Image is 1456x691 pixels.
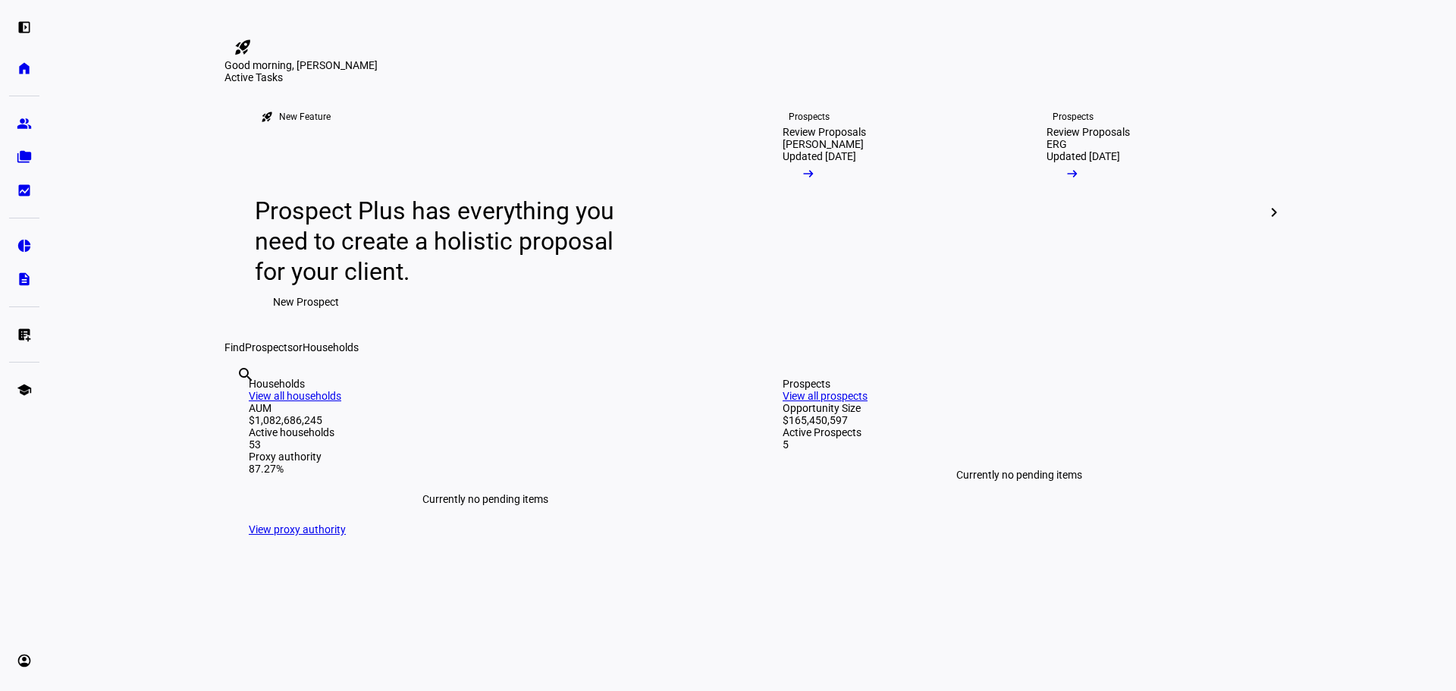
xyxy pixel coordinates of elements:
[783,402,1256,414] div: Opportunity Size
[1046,138,1067,150] div: ERG
[249,523,346,536] a: View proxy authority
[789,111,830,123] div: Prospects
[783,438,1256,451] div: 5
[261,111,273,123] mat-icon: rocket_launch
[249,438,722,451] div: 53
[255,287,357,317] button: New Prospect
[245,341,293,353] span: Prospects
[249,426,722,438] div: Active households
[783,451,1256,499] div: Currently no pending items
[249,475,722,523] div: Currently no pending items
[303,341,359,353] span: Households
[255,196,629,287] div: Prospect Plus has everything you need to create a holistic proposal for your client.
[1022,83,1274,341] a: ProspectsReview ProposalsERGUpdated [DATE]
[783,150,856,162] div: Updated [DATE]
[801,166,816,181] mat-icon: arrow_right_alt
[17,327,32,342] eth-mat-symbol: list_alt_add
[1065,166,1080,181] mat-icon: arrow_right_alt
[224,59,1280,71] div: Good morning, [PERSON_NAME]
[17,61,32,76] eth-mat-symbol: home
[17,20,32,35] eth-mat-symbol: left_panel_open
[1046,150,1120,162] div: Updated [DATE]
[17,238,32,253] eth-mat-symbol: pie_chart
[17,272,32,287] eth-mat-symbol: description
[249,451,722,463] div: Proxy authority
[224,341,1280,353] div: Find or
[17,653,32,668] eth-mat-symbol: account_circle
[9,53,39,83] a: home
[249,402,722,414] div: AUM
[273,287,339,317] span: New Prospect
[249,414,722,426] div: $1,082,686,245
[279,111,331,123] div: New Feature
[783,414,1256,426] div: $165,450,597
[237,386,240,404] input: Enter name of prospect or household
[9,108,39,139] a: group
[9,231,39,261] a: pie_chart
[234,38,252,56] mat-icon: rocket_launch
[783,138,864,150] div: [PERSON_NAME]
[9,142,39,172] a: folder_copy
[783,390,868,402] a: View all prospects
[783,426,1256,438] div: Active Prospects
[17,149,32,165] eth-mat-symbol: folder_copy
[237,366,255,384] mat-icon: search
[1265,203,1283,221] mat-icon: chevron_right
[1046,126,1130,138] div: Review Proposals
[1053,111,1094,123] div: Prospects
[17,382,32,397] eth-mat-symbol: school
[249,390,341,402] a: View all households
[758,83,1010,341] a: ProspectsReview Proposals[PERSON_NAME]Updated [DATE]
[249,378,722,390] div: Households
[249,463,722,475] div: 87.27%
[224,71,1280,83] div: Active Tasks
[783,126,866,138] div: Review Proposals
[17,183,32,198] eth-mat-symbol: bid_landscape
[17,116,32,131] eth-mat-symbol: group
[783,378,1256,390] div: Prospects
[9,175,39,206] a: bid_landscape
[9,264,39,294] a: description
